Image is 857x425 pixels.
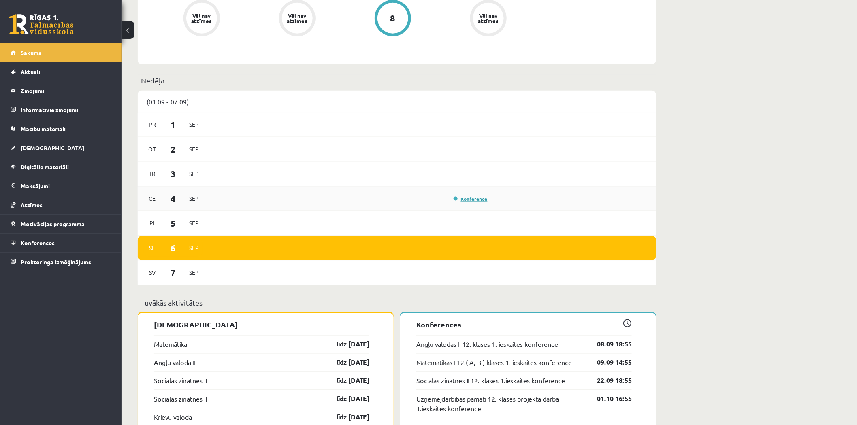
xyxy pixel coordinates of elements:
[154,376,207,386] a: Sociālās zinātnes II
[11,195,111,214] a: Atzīmes
[11,157,111,176] a: Digitālie materiāli
[11,81,111,100] a: Ziņojumi
[11,138,111,157] a: [DEMOGRAPHIC_DATA]
[154,340,187,349] a: Matemātika
[185,118,203,131] span: Sep
[21,100,111,119] legend: Informatīvie ziņojumi
[11,215,111,233] a: Motivācijas programma
[154,319,369,330] p: [DEMOGRAPHIC_DATA]
[161,192,186,205] span: 4
[416,319,632,330] p: Konferences
[190,13,213,23] div: Vēl nav atzīmes
[322,394,369,404] a: līdz [DATE]
[585,394,632,404] a: 01.10 16:55
[21,144,84,151] span: [DEMOGRAPHIC_DATA]
[21,68,40,75] span: Aktuāli
[21,125,66,132] span: Mācību materiāli
[9,14,74,34] a: Rīgas 1. Tālmācības vidusskola
[161,167,186,181] span: 3
[144,217,161,229] span: Pi
[144,242,161,254] span: Se
[21,176,111,195] legend: Maksājumi
[11,234,111,252] a: Konferences
[144,168,161,180] span: Tr
[11,253,111,271] a: Proktoringa izmēģinājums
[416,394,585,414] a: Uzņēmējdarbības pamati 12. klases projekta darba 1.ieskaites konference
[477,13,500,23] div: Vēl nav atzīmes
[416,376,565,386] a: Sociālās zinātnes II 12. klases 1.ieskaites konference
[185,143,203,155] span: Sep
[185,242,203,254] span: Sep
[11,100,111,119] a: Informatīvie ziņojumi
[21,163,69,170] span: Digitālie materiāli
[185,192,203,205] span: Sep
[11,176,111,195] a: Maksājumi
[416,358,572,368] a: Matemātikas I 12.( A, B ) klases 1. ieskaites konference
[141,75,653,86] p: Nedēļa
[144,143,161,155] span: Ot
[21,49,41,56] span: Sākums
[154,358,195,368] a: Angļu valoda II
[286,13,309,23] div: Vēl nav atzīmes
[161,266,186,279] span: 7
[144,118,161,131] span: Pr
[322,412,369,422] a: līdz [DATE]
[154,394,207,404] a: Sociālās zinātnes II
[141,297,653,308] p: Tuvākās aktivitātes
[390,14,396,23] div: 8
[161,142,186,156] span: 2
[585,358,632,368] a: 09.09 14:55
[185,168,203,180] span: Sep
[138,91,656,113] div: (01.09 - 07.09)
[185,217,203,229] span: Sep
[154,412,192,422] a: Krievu valoda
[21,258,91,266] span: Proktoringa izmēģinājums
[585,376,632,386] a: 22.09 18:55
[161,217,186,230] span: 5
[185,266,203,279] span: Sep
[161,241,186,255] span: 6
[11,62,111,81] a: Aktuāli
[454,195,488,202] a: Konference
[161,118,186,131] span: 1
[322,340,369,349] a: līdz [DATE]
[416,340,558,349] a: Angļu valodas II 12. klases 1. ieskaites konference
[21,201,43,208] span: Atzīmes
[322,376,369,386] a: līdz [DATE]
[11,43,111,62] a: Sākums
[144,192,161,205] span: Ce
[144,266,161,279] span: Sv
[21,239,55,246] span: Konferences
[21,220,85,227] span: Motivācijas programma
[322,358,369,368] a: līdz [DATE]
[21,81,111,100] legend: Ziņojumi
[11,119,111,138] a: Mācību materiāli
[585,340,632,349] a: 08.09 18:55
